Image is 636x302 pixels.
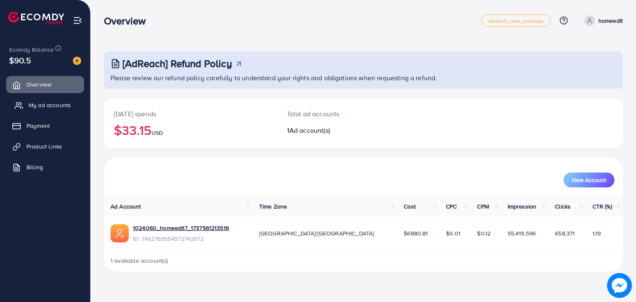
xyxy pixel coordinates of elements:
[6,97,84,113] a: My ad accounts
[6,159,84,175] a: Billing
[7,50,32,70] span: $90.5
[111,202,141,211] span: Ad Account
[29,101,71,109] span: My ad accounts
[564,173,614,187] button: New Account
[477,229,491,237] span: $0.12
[152,129,163,137] span: USD
[6,138,84,155] a: Product Links
[26,142,62,151] span: Product Links
[26,122,50,130] span: Payment
[287,127,397,134] h2: 1
[581,15,623,26] a: homeedit
[593,202,612,211] span: CTR (%)
[287,109,397,119] p: Total ad accounts
[488,18,544,24] span: adreach_new_package
[26,80,51,89] span: Overview
[446,229,460,237] span: $0.01
[446,202,457,211] span: CPC
[111,73,618,83] p: Please review our refund policy carefully to understand your rights and obligations when requesti...
[26,163,43,171] span: Billing
[73,57,81,65] img: image
[481,14,551,27] a: adreach_new_package
[404,229,428,237] span: $6880.81
[477,202,489,211] span: CPM
[508,202,537,211] span: Impression
[572,177,606,183] span: New Account
[608,274,631,297] img: image
[555,202,571,211] span: Clicks
[114,109,267,119] p: [DATE] spends
[123,58,232,70] h3: [AdReach] Refund Policy
[289,126,330,135] span: Ad account(s)
[133,235,229,243] span: ID: 7462768554572742672
[259,229,374,237] span: [GEOGRAPHIC_DATA]/[GEOGRAPHIC_DATA]
[133,224,229,232] a: 1024060_homeedit7_1737561213516
[111,256,169,265] span: 1 available account(s)
[8,12,64,24] img: logo
[593,229,601,237] span: 1.19
[598,16,623,26] p: homeedit
[404,202,416,211] span: Cost
[9,46,54,54] span: Ecomdy Balance
[73,16,82,25] img: menu
[111,224,129,242] img: ic-ads-acc.e4c84228.svg
[555,229,575,237] span: 658,371
[6,76,84,93] a: Overview
[114,122,267,138] h2: $33.15
[508,229,536,237] span: 55,419,596
[259,202,287,211] span: Time Zone
[104,15,152,27] h3: Overview
[6,117,84,134] a: Payment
